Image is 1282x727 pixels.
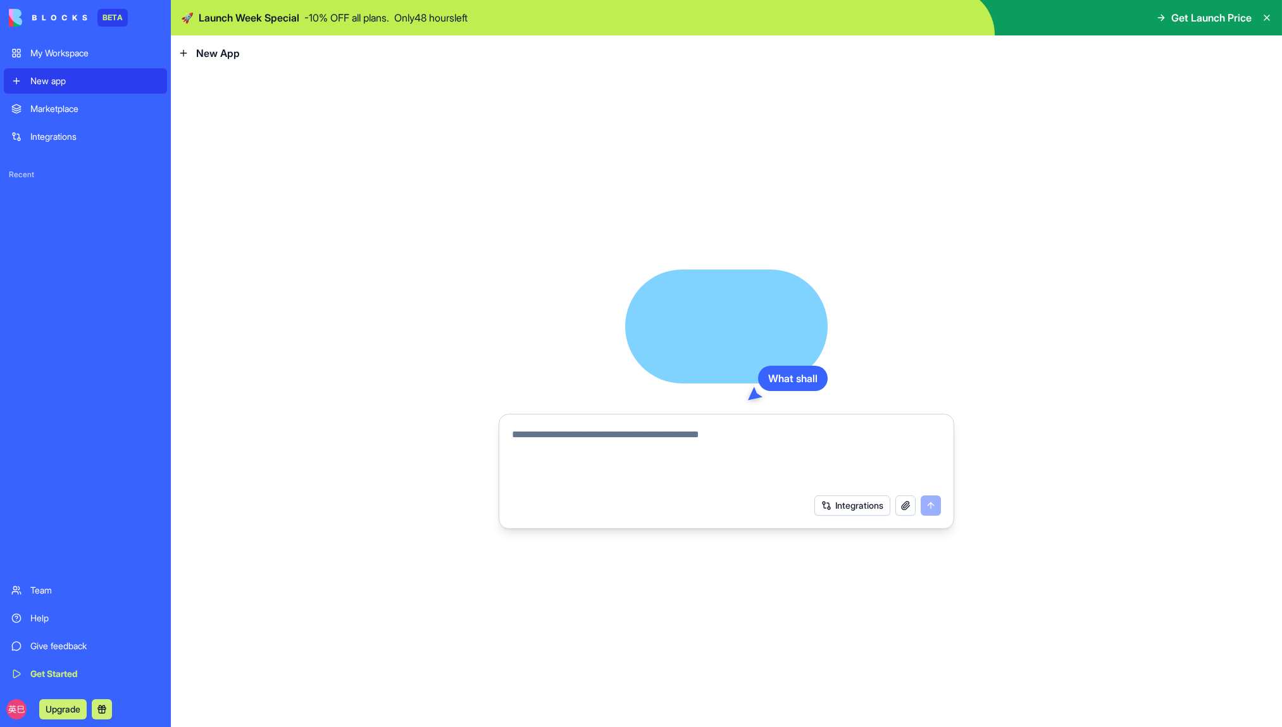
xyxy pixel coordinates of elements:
[30,612,159,624] div: Help
[4,68,167,94] a: New app
[1171,10,1252,25] span: Get Launch Price
[30,668,159,680] div: Get Started
[30,47,159,59] div: My Workspace
[199,10,299,25] span: Launch Week Special
[4,633,167,659] a: Give feedback
[97,9,128,27] div: BETA
[4,170,167,180] span: Recent
[9,9,128,27] a: BETA
[30,75,159,87] div: New app
[304,10,389,25] p: - 10 % OFF all plans.
[30,103,159,115] div: Marketplace
[30,640,159,652] div: Give feedback
[39,702,87,715] a: Upgrade
[6,699,27,719] img: ACg8ocJegt60OX0e-ctAfPrUabtMIiJyI0OYjzIbn-BPyinzaLRbwA=s96-c
[30,584,159,597] div: Team
[758,366,828,391] div: What shall
[4,661,167,687] a: Get Started
[196,46,240,61] span: New App
[814,495,890,516] button: Integrations
[181,10,194,25] span: 🚀
[4,40,167,66] a: My Workspace
[4,96,167,121] a: Marketplace
[39,699,87,719] button: Upgrade
[4,124,167,149] a: Integrations
[394,10,468,25] p: Only 48 hours left
[4,578,167,603] a: Team
[30,130,159,143] div: Integrations
[4,606,167,631] a: Help
[9,9,87,27] img: logo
